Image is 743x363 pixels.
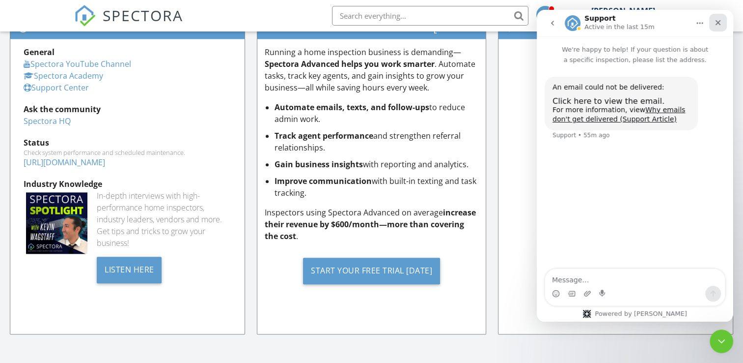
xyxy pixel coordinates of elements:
[265,250,478,292] a: Start Your Free Trial [DATE]
[24,47,55,58] strong: General
[24,149,231,156] div: Check system performance and scheduled maintenance.
[265,46,478,93] p: Running a home inspection business is demanding— . Automate tasks, track key agents, and gain ins...
[275,130,478,153] li: and strengthen referral relationships.
[303,258,440,284] div: Start Your Free Trial [DATE]
[97,190,231,249] div: In-depth interviews with high-performance home inspectors, industry leaders, vendors and more. Ge...
[275,175,478,199] li: with built-in texting and task tracking.
[275,176,372,186] strong: Improve communication
[97,257,162,283] div: Listen Here
[265,59,435,69] strong: Spectora Advanced helps you work smarter
[24,70,103,81] a: Spectora Academy
[24,137,231,149] div: Status
[275,102,429,113] strong: Automate emails, texts, and follow-ups
[24,157,105,168] a: [URL][DOMAIN_NAME]
[275,130,373,141] strong: Track agent performance
[275,101,478,125] li: to reduce admin work.
[24,116,71,126] a: Spectora HQ
[103,5,183,26] span: SPECTORA
[97,264,162,274] a: Listen Here
[710,330,733,353] iframe: Intercom live chat
[74,13,183,34] a: SPECTORA
[275,159,363,170] strong: Gain business insights
[24,82,89,93] a: Support Center
[265,207,478,242] p: Inspectors using Spectora Advanced on average .
[74,5,96,27] img: The Best Home Inspection Software - Spectora
[26,192,87,254] img: Spectoraspolightmain
[275,158,478,170] li: with reporting and analytics.
[591,6,655,16] div: [PERSON_NAME]
[24,178,231,190] div: Industry Knowledge
[537,10,733,322] iframe: Intercom live chat
[24,103,231,115] div: Ask the community
[332,6,528,26] input: Search everything...
[24,59,131,69] a: Spectora YouTube Channel
[265,207,476,242] strong: increase their revenue by $600/month—more than covering the cost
